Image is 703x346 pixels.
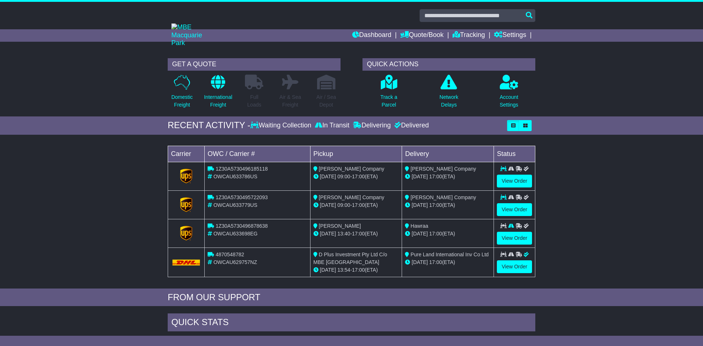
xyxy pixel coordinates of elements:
span: 4870548782 [216,252,244,257]
span: 17:00 [352,202,365,208]
p: Air & Sea Freight [279,93,301,109]
div: Waiting Collection [250,122,313,130]
a: Track aParcel [380,74,398,113]
span: Pure Land International Inv Co Ltd [410,252,488,257]
span: 17:00 [429,259,442,265]
div: FROM OUR SUPPORT [168,292,535,303]
span: Hawraa [410,223,428,229]
span: OWCAU633779US [213,202,257,208]
a: DomesticFreight [171,74,193,113]
a: Quote/Book [400,29,443,42]
p: Full Loads [245,93,263,109]
div: - (ETA) [313,201,399,209]
p: International Freight [204,93,232,109]
span: OWCAU633786US [213,174,257,179]
img: GetCarrierServiceLogo [180,197,193,212]
div: - (ETA) [313,173,399,181]
img: DHL.png [172,260,200,265]
a: View Order [497,232,532,245]
a: Tracking [453,29,485,42]
div: - (ETA) [313,266,399,274]
span: 09:00 [338,202,350,208]
div: Delivering [351,122,393,130]
span: [PERSON_NAME] Company [319,166,384,172]
span: 17:00 [352,231,365,237]
p: Network Delays [439,93,458,109]
span: 17:00 [352,267,365,273]
span: 13:54 [338,267,350,273]
div: RECENT ACTIVITY - [168,120,250,131]
span: [PERSON_NAME] Company [410,194,476,200]
div: Quick Stats [168,313,535,333]
img: GetCarrierServiceLogo [180,226,193,241]
span: D Plus Investment Pty Ltd C/o MBE [GEOGRAPHIC_DATA] [313,252,387,265]
span: 09:00 [338,174,350,179]
p: Domestic Freight [171,93,193,109]
span: 17:00 [352,174,365,179]
div: GET A QUOTE [168,58,341,71]
span: [PERSON_NAME] Company [319,194,384,200]
a: AccountSettings [499,74,519,113]
div: (ETA) [405,173,491,181]
p: Track a Parcel [380,93,397,109]
span: [DATE] [320,174,336,179]
div: QUICK ACTIONS [362,58,535,71]
div: (ETA) [405,258,491,266]
span: 17:00 [429,174,442,179]
span: [DATE] [412,259,428,265]
a: View Order [497,175,532,187]
span: 1Z30A5730496878638 [216,223,268,229]
a: NetworkDelays [439,74,458,113]
span: [PERSON_NAME] Company [410,166,476,172]
img: MBE Macquarie Park [171,23,215,47]
span: 13:40 [338,231,350,237]
td: Status [494,146,535,162]
span: [DATE] [412,174,428,179]
div: - (ETA) [313,230,399,238]
span: [DATE] [412,202,428,208]
span: [DATE] [412,231,428,237]
a: Dashboard [352,29,391,42]
span: OWCAU633698EG [213,231,258,237]
span: [DATE] [320,202,336,208]
div: (ETA) [405,230,491,238]
span: 17:00 [429,231,442,237]
a: InternationalFreight [204,74,233,113]
a: View Order [497,260,532,273]
td: Carrier [168,146,205,162]
span: [PERSON_NAME] [319,223,361,229]
a: Settings [494,29,526,42]
span: [DATE] [320,231,336,237]
span: 1Z30A5730495722093 [216,194,268,200]
td: OWC / Carrier # [205,146,310,162]
a: View Order [497,203,532,216]
span: OWCAU629757NZ [213,259,257,265]
div: (ETA) [405,201,491,209]
span: [DATE] [320,267,336,273]
p: Account Settings [500,93,518,109]
div: Delivered [393,122,429,130]
div: In Transit [313,122,351,130]
span: 17:00 [429,202,442,208]
span: 1Z30A5730496185118 [216,166,268,172]
p: Air / Sea Depot [316,93,336,109]
td: Pickup [310,146,402,162]
td: Delivery [402,146,494,162]
img: GetCarrierServiceLogo [180,169,193,183]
